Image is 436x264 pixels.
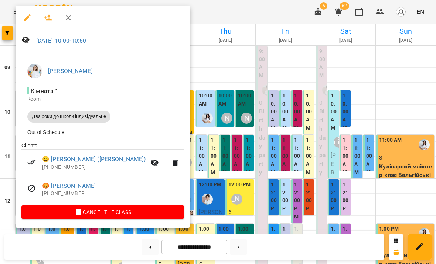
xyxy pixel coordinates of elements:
svg: Paid [27,158,36,167]
p: Room [27,96,178,103]
li: Out of Schedule [21,126,184,139]
svg: Visit canceled [27,184,36,193]
ul: Clients [21,142,184,205]
p: [PHONE_NUMBER] [42,164,146,171]
button: Cancel the class [21,205,184,219]
a: 😡 [PERSON_NAME] [42,181,96,190]
a: [PERSON_NAME] [48,67,93,74]
a: [DATE] 10:00-10:50 [36,37,86,44]
a: 😀 [PERSON_NAME] ([PERSON_NAME]) [42,155,146,164]
span: - Кімната 1 [27,87,60,94]
span: Два роки до школи індивідуальне [27,113,110,120]
p: [PHONE_NUMBER] [42,190,184,197]
img: 68f234a6bfead1ba308711b9d1017baf.jpg [27,64,42,78]
span: Cancel the class [27,208,178,217]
